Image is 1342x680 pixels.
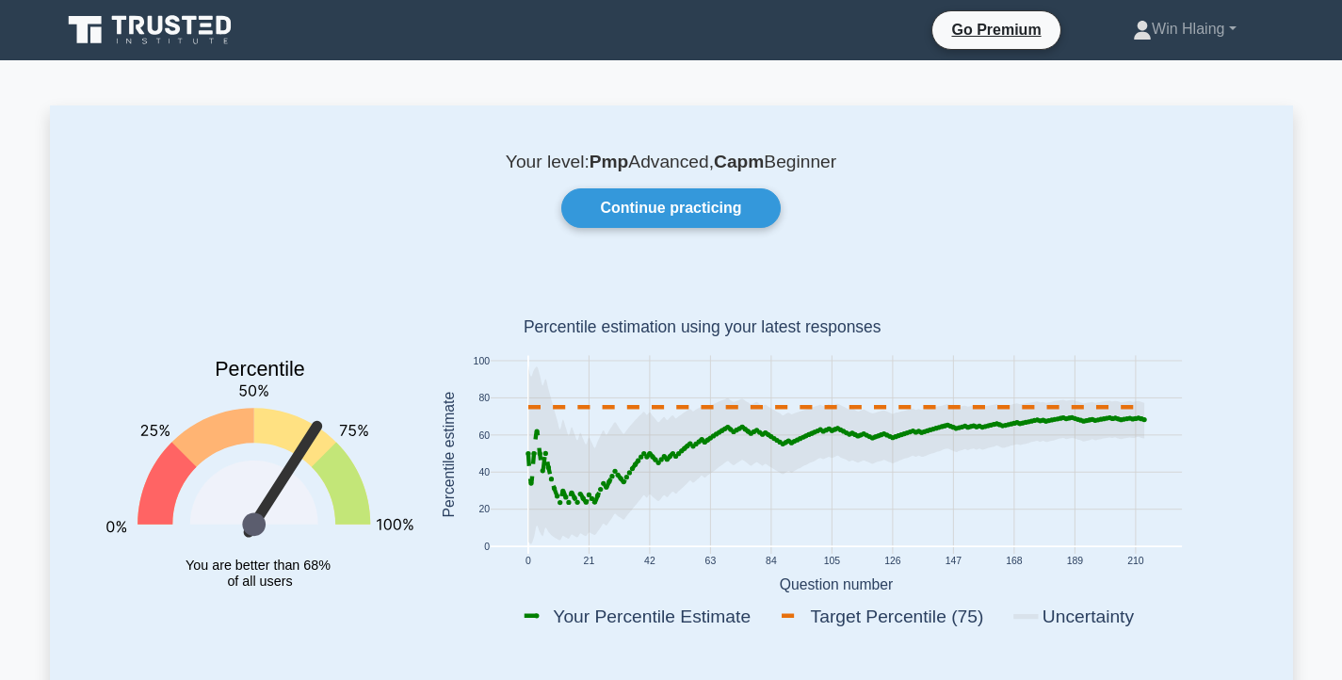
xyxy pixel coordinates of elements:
text: 126 [884,557,901,567]
text: 147 [945,557,962,567]
text: 42 [644,557,655,567]
b: Capm [714,152,764,171]
tspan: You are better than 68% [186,558,331,573]
text: 40 [478,467,490,478]
text: 60 [478,430,490,441]
text: 63 [704,557,716,567]
text: 189 [1066,557,1083,567]
text: 105 [823,557,840,567]
a: Go Premium [940,18,1052,41]
text: 84 [766,557,777,567]
text: 210 [1127,557,1144,567]
tspan: of all users [227,574,292,589]
a: Win Hlaing [1088,10,1281,48]
text: 20 [478,505,490,515]
text: Percentile estimation using your latest responses [523,318,881,337]
text: Percentile estimate [440,392,456,518]
text: Question number [779,576,893,592]
a: Continue practicing [561,188,780,228]
b: Pmp [590,152,629,171]
text: 0 [484,542,490,552]
p: Your level: Advanced, Beginner [95,151,1248,173]
text: Percentile [215,359,305,381]
text: 21 [583,557,594,567]
text: 80 [478,394,490,404]
text: 0 [525,557,530,567]
text: 100 [473,356,490,366]
text: 168 [1006,557,1023,567]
